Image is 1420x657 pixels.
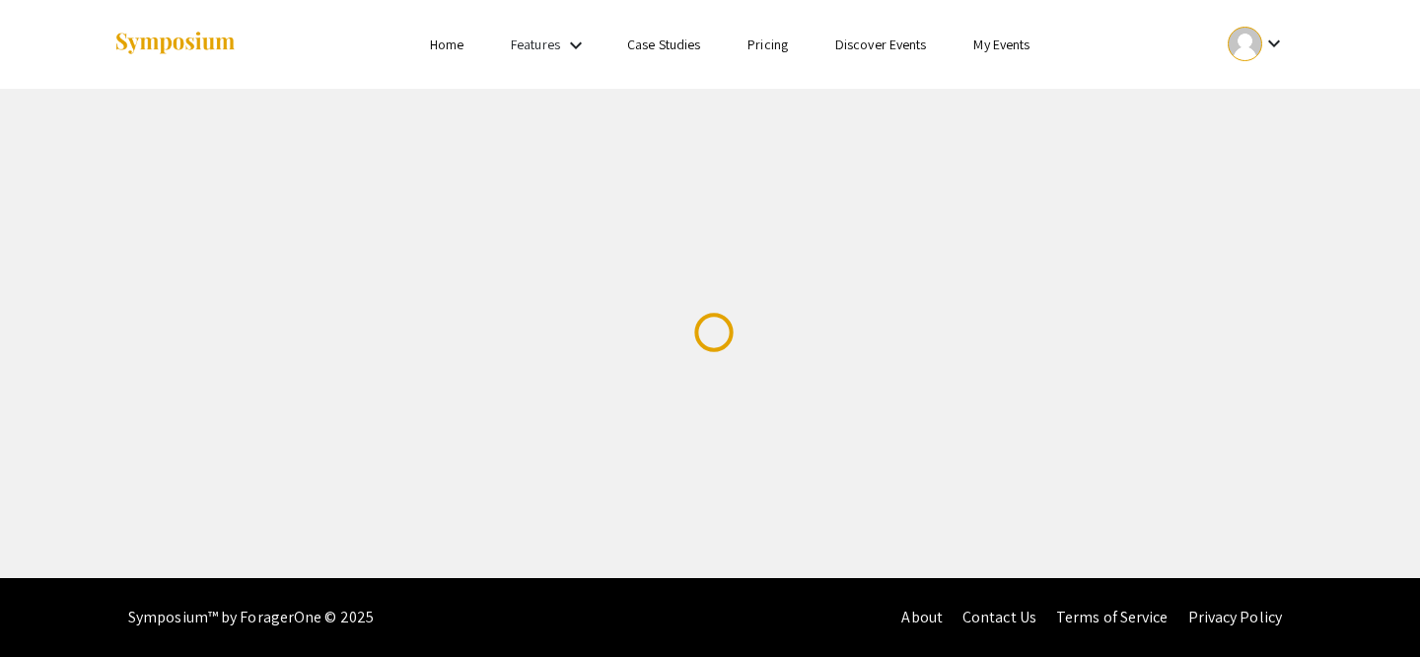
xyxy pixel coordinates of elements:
[113,31,237,57] img: Symposium by ForagerOne
[1056,607,1169,627] a: Terms of Service
[128,578,374,657] div: Symposium™ by ForagerOne © 2025
[747,36,788,53] a: Pricing
[1262,32,1286,55] mat-icon: Expand account dropdown
[430,36,463,53] a: Home
[564,34,588,57] mat-icon: Expand Features list
[1188,607,1282,627] a: Privacy Policy
[627,36,700,53] a: Case Studies
[901,607,943,627] a: About
[962,607,1036,627] a: Contact Us
[511,36,560,53] a: Features
[1207,22,1307,66] button: Expand account dropdown
[973,36,1029,53] a: My Events
[835,36,927,53] a: Discover Events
